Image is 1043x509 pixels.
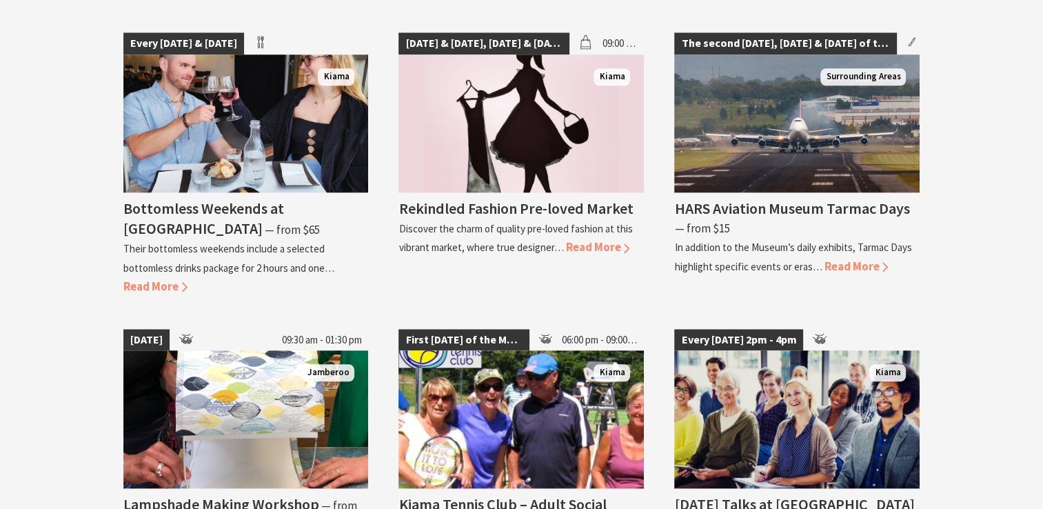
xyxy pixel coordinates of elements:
[555,329,645,351] span: 06:00 pm - 09:00 pm
[594,68,630,86] span: Kiama
[674,329,803,351] span: Every [DATE] 2pm - 4pm
[398,54,644,192] img: fashion
[674,32,896,54] span: The second [DATE], [DATE] & [DATE] of the month
[123,199,284,238] h4: Bottomless Weekends at [GEOGRAPHIC_DATA]
[274,329,368,351] span: 09:30 am - 01:30 pm
[398,222,632,254] p: Discover the charm of quality pre-loved fashion at this vibrant market, where true designer…
[398,32,569,54] span: [DATE] & [DATE], [DATE] & [DATE]
[318,68,354,86] span: Kiama
[123,329,170,351] span: [DATE]
[820,68,906,86] span: Surrounding Areas
[123,279,188,294] span: Read More
[674,54,920,192] img: This air craft holds the record for non stop flight from London to Sydney. Record set in August 198
[595,32,644,54] span: 09:00 am
[674,221,729,236] span: ⁠— from $15
[674,241,911,272] p: In addition to the Museum’s daily exhibits, Tarmac Days highlight specific events or eras…
[824,259,888,274] span: Read More
[123,242,334,274] p: Their bottomless weekends include a selected bottomless drinks package for 2 hours and one…
[265,222,320,237] span: ⁠— from $65
[123,54,369,192] img: Couple dining with wine and grazing board laughing
[123,32,369,296] a: Every [DATE] & [DATE] Couple dining with wine and grazing board laughing Kiama Bottomless Weekend...
[674,199,909,218] h4: HARS Aviation Museum Tarmac Days
[398,199,633,218] h4: Rekindled Fashion Pre-loved Market
[565,239,629,254] span: Read More
[869,364,906,381] span: Kiama
[594,364,630,381] span: Kiama
[398,329,529,351] span: First [DATE] of the Month
[674,32,920,296] a: The second [DATE], [DATE] & [DATE] of the month This air craft holds the record for non stop flig...
[123,32,244,54] span: Every [DATE] & [DATE]
[301,364,354,381] span: Jamberoo
[123,350,369,488] img: 2 pairs of hands making a lampshade
[398,32,644,296] a: [DATE] & [DATE], [DATE] & [DATE] 09:00 am fashion Kiama Rekindled Fashion Pre-loved Market Discov...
